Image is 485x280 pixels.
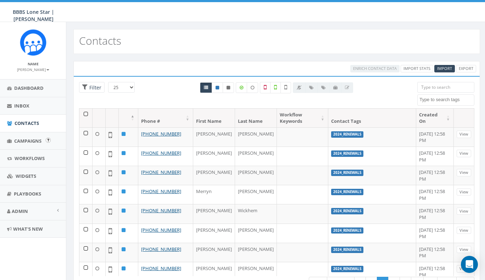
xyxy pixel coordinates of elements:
[416,147,454,166] td: [DATE] 12:58 PM
[223,82,234,93] a: Opted Out
[235,243,277,262] td: [PERSON_NAME]
[457,208,471,215] a: View
[17,66,49,72] a: [PERSON_NAME]
[331,227,363,234] label: 2024_Renewals
[88,84,101,91] span: Filter
[193,109,235,127] th: First Name
[193,204,235,223] td: [PERSON_NAME]
[216,86,219,90] i: This phone number is subscribed and will receive texts.
[141,246,181,252] a: [PHONE_NUMBER]
[328,109,416,127] th: Contact Tags
[227,86,230,90] i: This phone number is unsubscribed and has opted-out of all texts.
[141,169,181,175] a: [PHONE_NUMBER]
[235,109,277,127] th: Last Name
[15,120,39,126] span: Contacts
[79,82,105,93] span: Advance Filter
[331,150,363,157] label: 2024_Renewals
[17,67,49,72] small: [PERSON_NAME]
[416,185,454,204] td: [DATE] 12:58 PM
[14,138,41,144] span: Campaigns
[193,127,235,147] td: [PERSON_NAME]
[457,265,471,273] a: View
[437,66,452,71] span: CSV files only
[14,191,41,197] span: Playbooks
[14,103,29,109] span: Inbox
[141,265,181,271] a: [PHONE_NUMBER]
[235,147,277,166] td: [PERSON_NAME]
[416,166,454,185] td: [DATE] 12:58 PM
[141,150,181,156] a: [PHONE_NUMBER]
[331,247,363,253] label: 2024_Renewals
[277,109,328,127] th: Workflow Keywords: activate to sort column ascending
[193,185,235,204] td: Merryn
[437,66,452,71] span: Import
[14,85,44,91] span: Dashboard
[13,226,43,232] span: What's New
[235,204,277,223] td: Wickhem
[235,224,277,243] td: [PERSON_NAME]
[331,131,363,138] label: 2024_Renewals
[235,166,277,185] td: [PERSON_NAME]
[280,82,291,93] label: Not Validated
[141,207,181,214] a: [PHONE_NUMBER]
[141,131,181,137] a: [PHONE_NUMBER]
[193,166,235,185] td: [PERSON_NAME]
[331,208,363,214] label: 2024_Renewals
[12,208,28,214] span: Admin
[331,170,363,176] label: 2024_Renewals
[247,82,258,93] label: Data not Enriched
[416,243,454,262] td: [DATE] 12:58 PM
[270,82,281,93] label: Validated
[457,246,471,253] a: View
[416,204,454,223] td: [DATE] 12:58 PM
[416,224,454,243] td: [DATE] 12:58 PM
[200,82,212,93] a: All contacts
[138,109,193,127] th: Phone #: activate to sort column ascending
[331,189,363,195] label: 2024_Renewals
[193,224,235,243] td: [PERSON_NAME]
[20,29,46,56] img: Rally_Corp_Icon_1.png
[457,131,471,138] a: View
[15,155,45,161] span: Workflows
[235,185,277,204] td: [PERSON_NAME]
[434,65,455,72] a: Import
[46,138,51,143] input: Submit
[457,188,471,196] a: View
[235,127,277,147] td: [PERSON_NAME]
[401,65,433,72] a: Import Stats
[212,82,223,93] a: Active
[457,150,471,157] a: View
[193,243,235,262] td: [PERSON_NAME]
[457,169,471,176] a: View
[28,61,39,66] small: Name
[417,82,474,93] input: Type to search
[13,9,54,22] span: BBBS Lone Star | [PERSON_NAME]
[419,97,474,103] textarea: Search
[236,82,247,93] label: Data Enriched
[457,227,471,234] a: View
[16,173,36,179] span: Widgets
[141,188,181,194] a: [PHONE_NUMBER]
[141,227,181,233] a: [PHONE_NUMBER]
[79,35,121,46] h2: Contacts
[193,147,235,166] td: [PERSON_NAME]
[416,127,454,147] td: [DATE] 12:58 PM
[461,256,478,273] div: Open Intercom Messenger
[416,109,454,127] th: Created On: activate to sort column ascending
[331,266,363,272] label: 2024_Renewals
[456,65,476,72] a: Export
[260,82,271,93] label: Not a Mobile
